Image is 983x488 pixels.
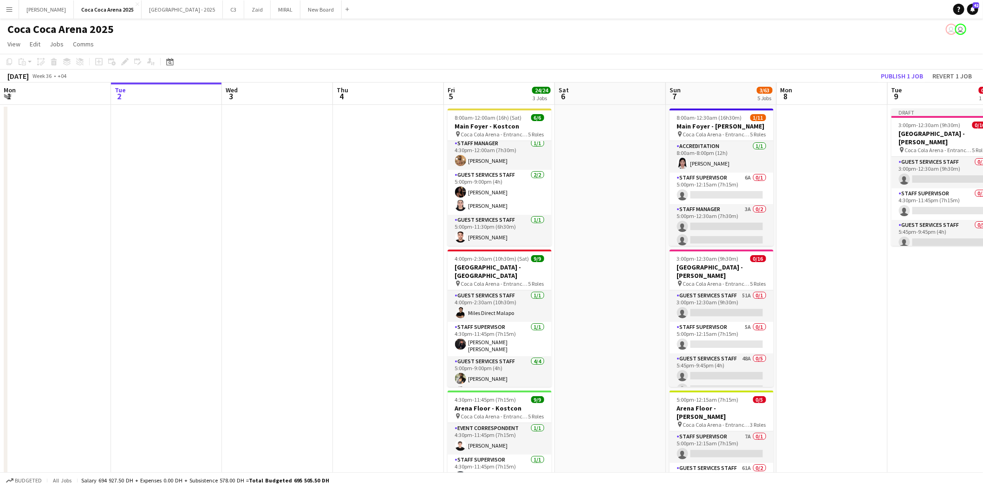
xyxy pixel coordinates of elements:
button: Revert 1 job [929,70,976,82]
span: 5 [446,91,455,102]
span: Comms [73,40,94,48]
button: New Board [300,0,342,19]
span: Coca Cola Arena - Entrance F [683,280,750,287]
span: 0/5 [753,396,766,403]
span: Sun [670,86,681,94]
span: Coca Cola Arena - Entrance F [461,280,528,287]
button: [GEOGRAPHIC_DATA] - 2025 [142,0,223,19]
button: Coca Coca Arena 2025 [74,0,142,19]
span: 3/63 [757,87,773,94]
span: Edit [30,40,40,48]
div: Salary 694 927.50 DH + Expenses 0.00 DH + Subsistence 578.00 DH = [81,477,329,484]
h3: Main Foyer - Kostcon [448,122,552,130]
span: 1/11 [750,114,766,121]
app-card-role: Accreditation1/18:00am-8:00pm (12h)[PERSON_NAME] [670,141,774,173]
span: Jobs [50,40,64,48]
button: Publish 1 job [877,70,927,82]
app-job-card: 3:00pm-12:30am (9h30m) (Mon)0/16[GEOGRAPHIC_DATA] - [PERSON_NAME] Coca Cola Arena - Entrance F5 R... [670,250,774,387]
app-card-role: Guest Services Staff48A0/55:45pm-9:45pm (4h) [670,353,774,439]
app-card-role: Staff Supervisor5A0/15:00pm-12:15am (7h15m) [670,322,774,353]
span: 8:00am-12:30am (16h30m) (Mon) [677,114,750,121]
app-card-role: Event Correspondent1/14:30pm-11:45pm (7h15m)[PERSON_NAME] [448,423,552,455]
span: 9/9 [531,396,544,403]
span: 9 [890,91,902,102]
div: 5 Jobs [757,95,772,102]
span: Total Budgeted 695 505.50 DH [249,477,329,484]
span: 5 Roles [750,280,766,287]
span: Tue [892,86,902,94]
div: 3 Jobs [533,95,550,102]
app-user-avatar: Marisol Pestano [946,24,957,35]
span: 3:00pm-12:30am (9h30m) (Wed) [899,122,972,128]
app-card-role: Staff Supervisor1/14:30pm-11:45pm (7h15m)[PERSON_NAME] [448,455,552,486]
app-card-role: Staff Manager3A0/25:00pm-12:30am (7h30m) [670,204,774,249]
button: C3 [223,0,244,19]
app-user-avatar: Kate Oliveros [955,24,966,35]
span: 4:30pm-11:45pm (7h15m) [455,396,516,403]
button: Zaid [244,0,271,19]
span: Fri [448,86,455,94]
h3: Main Foyer - [PERSON_NAME] [670,122,774,130]
span: View [7,40,20,48]
span: 3 [224,91,238,102]
span: 6/6 [531,114,544,121]
span: 3:00pm-12:30am (9h30m) (Mon) [677,255,750,262]
app-card-role: Staff Manager1/14:30pm-12:00am (7h30m)[PERSON_NAME] [448,138,552,170]
span: 5 Roles [528,280,544,287]
app-job-card: 8:00am-12:30am (16h30m) (Mon)1/11Main Foyer - [PERSON_NAME] Coca Cola Arena - Entrance F5 RolesAc... [670,109,774,246]
span: 0/16 [750,255,766,262]
div: [DATE] [7,71,29,81]
a: 42 [967,4,978,15]
span: 3 Roles [750,421,766,428]
app-job-card: 8:00am-12:00am (16h) (Sat)6/6Main Foyer - Kostcon Coca Cola Arena - Entrance F5 RolesStaff Superv... [448,109,552,246]
span: 2 [113,91,126,102]
div: +04 [58,72,66,79]
span: 5 Roles [528,131,544,138]
span: 4:00pm-2:30am (10h30m) (Sat) [455,255,529,262]
span: Coca Cola Arena - Entrance F [461,131,528,138]
span: 5:00pm-12:15am (7h15m) (Mon) [677,396,753,403]
span: Tue [115,86,126,94]
app-card-role: Guest Services Staff1/14:00pm-2:30am (10h30m)Miles Direct Malapo [448,290,552,322]
span: 4 [335,91,348,102]
button: Budgeted [5,475,43,486]
span: Coca Cola Arena - Entrance F [461,413,528,420]
app-card-role: Guest Services Staff2/25:00pm-9:00pm (4h)[PERSON_NAME][PERSON_NAME] [448,170,552,215]
app-card-role: Guest Services Staff1/15:00pm-11:30pm (6h30m)[PERSON_NAME] [448,215,552,246]
span: Wed [226,86,238,94]
span: All jobs [51,477,73,484]
a: Comms [69,38,98,50]
span: 8:00am-12:00am (16h) (Sat) [455,114,522,121]
button: MIRAL [271,0,300,19]
span: 1 [2,91,16,102]
span: Thu [337,86,348,94]
span: 8 [779,91,793,102]
a: Jobs [46,38,67,50]
span: Sat [559,86,569,94]
h3: [GEOGRAPHIC_DATA] - [PERSON_NAME] [670,263,774,280]
span: Week 36 [31,72,54,79]
button: [PERSON_NAME] [19,0,74,19]
span: 5 Roles [528,413,544,420]
app-job-card: 4:00pm-2:30am (10h30m) (Sat)9/9[GEOGRAPHIC_DATA] - [GEOGRAPHIC_DATA] Coca Cola Arena - Entrance F... [448,250,552,387]
span: 42 [973,2,979,8]
a: View [4,38,24,50]
span: Mon [781,86,793,94]
span: 7 [668,91,681,102]
h3: Arena Floor - [PERSON_NAME] [670,404,774,421]
span: 9/9 [531,255,544,262]
app-card-role: Staff Supervisor6A0/15:00pm-12:15am (7h15m) [670,173,774,204]
span: Coca Cola Arena - Entrance F [683,421,750,428]
span: Coca Cola Arena - Entrance F [683,131,750,138]
span: Mon [4,86,16,94]
h1: Coca Coca Arena 2025 [7,22,114,36]
app-card-role: Guest Services Staff51A0/13:00pm-12:30am (9h30m) [670,290,774,322]
span: 24/24 [532,87,551,94]
h3: Arena Floor - Kostcon [448,404,552,412]
span: 6 [557,91,569,102]
app-card-role: Staff Supervisor7A0/15:00pm-12:15am (7h15m) [670,431,774,463]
